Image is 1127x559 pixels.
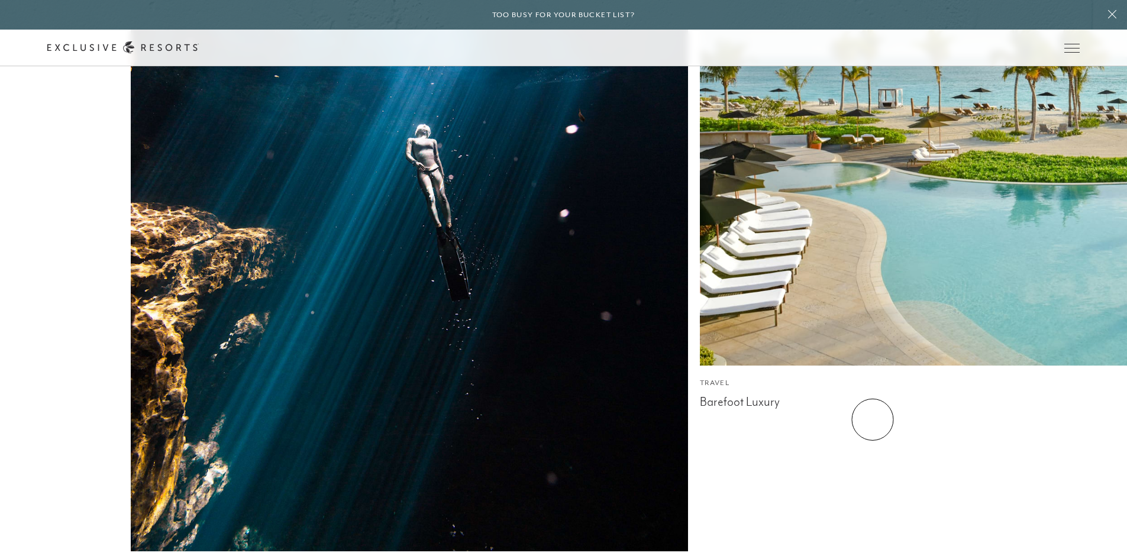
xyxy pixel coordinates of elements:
[1073,505,1127,559] iframe: Qualified Messenger
[492,9,635,21] h6: Too busy for your bucket list?
[1064,44,1080,52] button: Open navigation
